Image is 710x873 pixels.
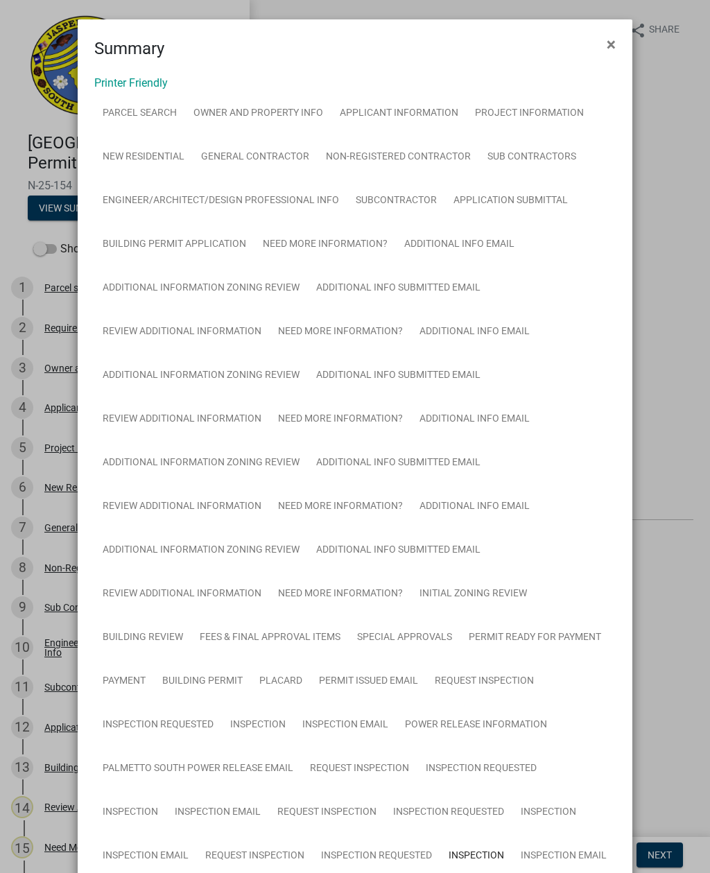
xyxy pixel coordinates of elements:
[94,223,254,267] a: Building Permit Application
[94,266,308,311] a: Additional Information Zoning Review
[94,397,270,442] a: Review Additional Information
[411,485,538,529] a: Additional info email
[396,223,523,267] a: Additional info email
[94,659,154,704] a: Payment
[193,135,318,180] a: General Contractor
[426,659,542,704] a: Request Inspection
[607,35,616,54] span: ×
[308,528,489,573] a: Additional Info submitted Email
[94,441,308,485] a: Additional Information Zoning Review
[94,179,347,223] a: Engineer/Architect/Design Professional Info
[251,659,311,704] a: Placard
[94,572,270,616] a: Review Additional Information
[397,703,555,747] a: Power Release Information
[94,135,193,180] a: New Residential
[467,92,592,136] a: Project Information
[166,790,269,835] a: Inspection Email
[270,310,411,354] a: Need More Information?
[94,354,308,398] a: Additional Information Zoning Review
[385,790,512,835] a: Inspection Requested
[411,397,538,442] a: Additional info email
[512,790,585,835] a: Inspection
[331,92,467,136] a: Applicant Information
[308,354,489,398] a: Additional Info submitted Email
[308,441,489,485] a: Additional Info submitted Email
[270,485,411,529] a: Need More Information?
[302,747,417,791] a: Request Inspection
[154,659,251,704] a: Building Permit
[94,703,222,747] a: Inspection Requested
[460,616,609,660] a: Permit Ready for Payment
[445,179,576,223] a: Application Submittal
[294,703,397,747] a: Inspection Email
[94,747,302,791] a: Palmetto South Power Release Email
[417,747,545,791] a: Inspection Requested
[94,76,168,89] a: Printer Friendly
[349,616,460,660] a: Special Approvals
[269,790,385,835] a: Request Inspection
[191,616,349,660] a: Fees & Final Approval Items
[185,92,331,136] a: Owner and Property Info
[318,135,479,180] a: Non-Registered Contractor
[222,703,294,747] a: Inspection
[479,135,585,180] a: Sub Contractors
[311,659,426,704] a: Permit Issued Email
[254,223,396,267] a: Need More Information?
[94,616,191,660] a: Building Review
[94,528,308,573] a: Additional Information Zoning Review
[94,92,185,136] a: Parcel search
[270,572,411,616] a: Need More Information?
[347,179,445,223] a: Subcontractor
[270,397,411,442] a: Need More Information?
[94,485,270,529] a: Review Additional Information
[411,572,535,616] a: Initial Zoning Review
[596,25,627,64] button: Close
[411,310,538,354] a: Additional info email
[94,310,270,354] a: Review Additional Information
[94,790,166,835] a: Inspection
[94,36,164,61] h4: Summary
[308,266,489,311] a: Additional Info submitted Email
